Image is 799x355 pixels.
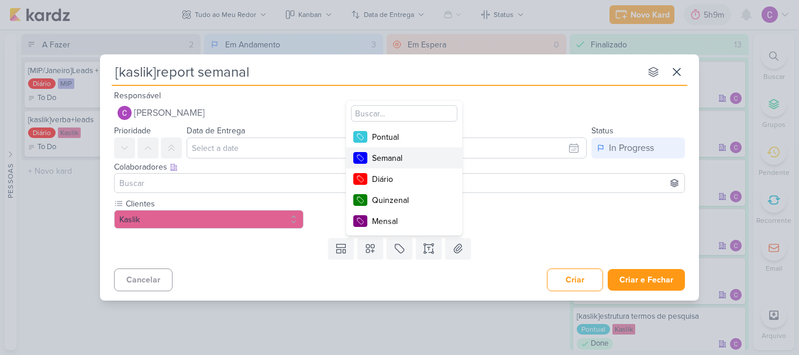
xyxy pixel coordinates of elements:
[118,106,132,120] img: Carlos Lima
[114,126,151,136] label: Prioridade
[346,189,462,211] button: Quinzenal
[187,137,587,158] input: Select a date
[346,147,462,168] button: Semanal
[372,152,448,164] div: Semanal
[609,141,654,155] div: In Progress
[125,198,304,210] label: Clientes
[372,173,448,185] div: Diário
[117,176,682,190] input: Buscar
[547,268,603,291] button: Criar
[346,211,462,232] button: Mensal
[114,102,685,123] button: [PERSON_NAME]
[346,126,462,147] button: Pontual
[608,269,685,291] button: Criar e Fechar
[372,215,448,228] div: Mensal
[351,105,457,122] input: Buscar...
[114,268,173,291] button: Cancelar
[346,168,462,189] button: Diário
[114,161,685,173] div: Colaboradores
[114,210,304,229] button: Kaslik
[591,137,685,158] button: In Progress
[372,131,448,143] div: Pontual
[134,106,205,120] span: [PERSON_NAME]
[372,194,448,206] div: Quinzenal
[591,126,614,136] label: Status
[114,91,161,101] label: Responsável
[112,61,640,82] input: Kard Sem Título
[187,126,245,136] label: Data de Entrega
